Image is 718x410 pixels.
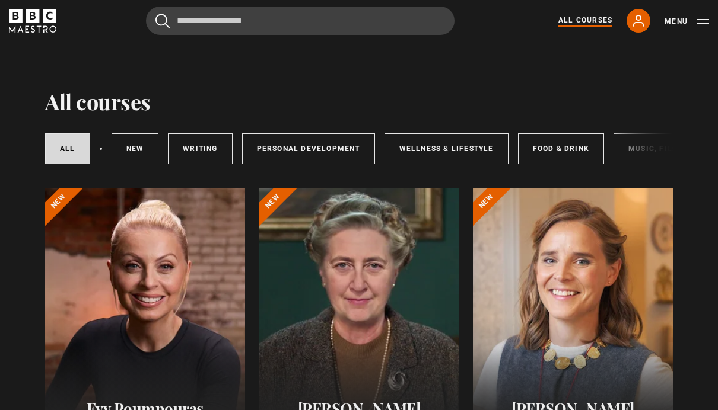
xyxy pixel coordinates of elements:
[45,89,151,114] h1: All courses
[168,133,232,164] a: Writing
[242,133,375,164] a: Personal Development
[112,133,159,164] a: New
[9,9,56,33] svg: BBC Maestro
[665,15,709,27] button: Toggle navigation
[558,15,612,27] a: All Courses
[385,133,509,164] a: Wellness & Lifestyle
[155,14,170,28] button: Submit the search query
[45,133,90,164] a: All
[146,7,455,35] input: Search
[518,133,604,164] a: Food & Drink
